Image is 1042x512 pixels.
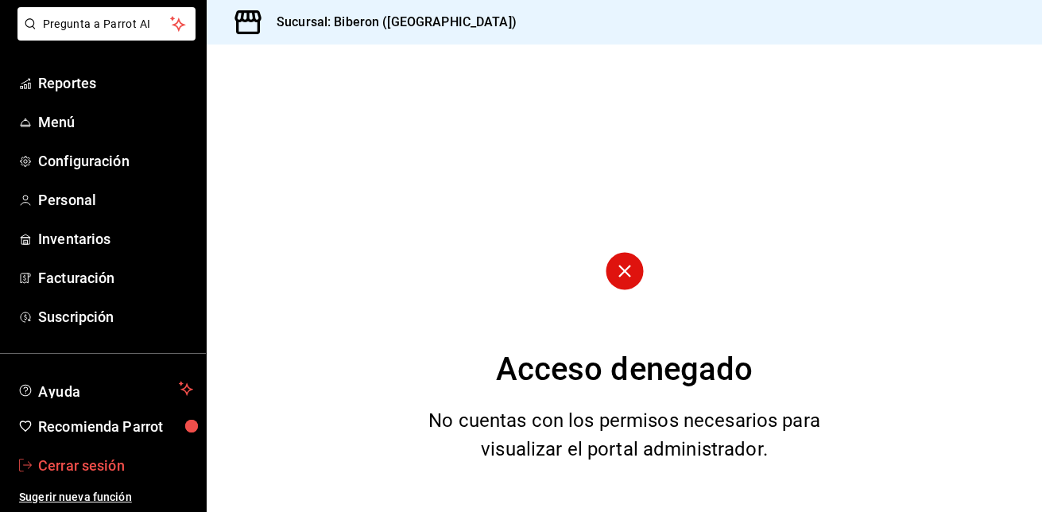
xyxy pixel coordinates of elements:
[264,13,517,32] h3: Sucursal: Biberon ([GEOGRAPHIC_DATA])
[43,16,171,33] span: Pregunta a Parrot AI
[38,267,193,289] span: Facturación
[409,406,840,464] div: No cuentas con los permisos necesarios para visualizar el portal administrador.
[38,416,193,437] span: Recomienda Parrot
[11,27,196,44] a: Pregunta a Parrot AI
[38,228,193,250] span: Inventarios
[38,150,193,172] span: Configuración
[19,489,193,506] span: Sugerir nueva función
[38,111,193,133] span: Menú
[38,189,193,211] span: Personal
[38,72,193,94] span: Reportes
[496,346,753,394] div: Acceso denegado
[38,306,193,328] span: Suscripción
[38,379,172,398] span: Ayuda
[38,455,193,476] span: Cerrar sesión
[17,7,196,41] button: Pregunta a Parrot AI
